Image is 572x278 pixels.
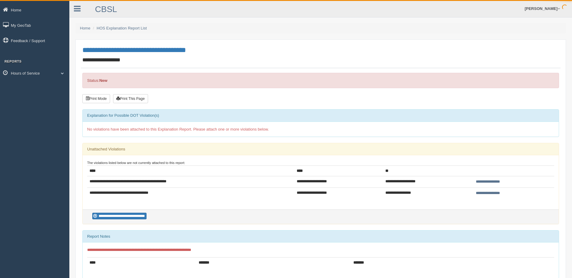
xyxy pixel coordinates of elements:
strong: New [99,78,107,83]
div: Unattached Violations [83,143,559,155]
a: Home [80,26,90,30]
div: Status: [82,73,559,88]
a: HOS Explanation Report List [97,26,147,30]
div: Report Notes [83,230,559,242]
span: No violations have been attached to this Explanation Report. Please attach one or more violations... [87,127,269,131]
button: Print This Page [113,94,148,103]
small: The violations listed below are not currently attached to this report: [87,161,185,165]
a: CBSL [95,5,117,14]
button: Print Mode [82,94,110,103]
div: Explanation for Possible DOT Violation(s) [83,110,559,122]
